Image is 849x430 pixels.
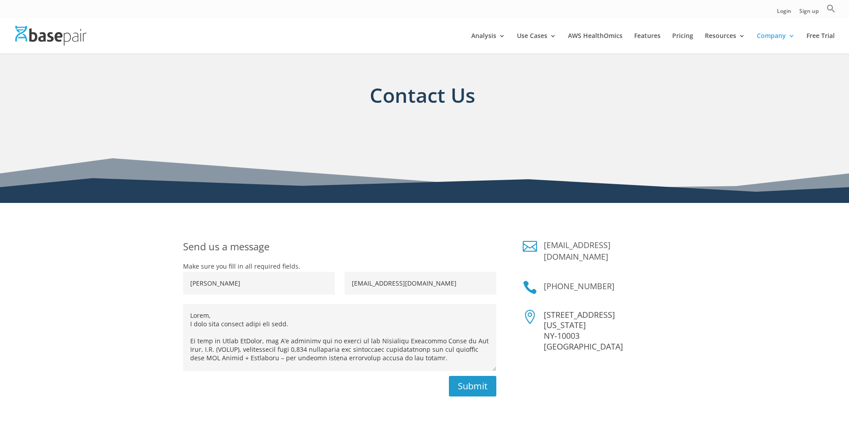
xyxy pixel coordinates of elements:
input: Email Address [345,272,496,295]
a: Resources [705,33,745,54]
a: Company [757,33,795,54]
a: Features [634,33,661,54]
a: Search Icon Link [827,4,836,18]
a:  [523,239,537,253]
a: Analysis [471,33,505,54]
img: Basepair [15,26,86,45]
a:  [523,280,537,295]
a: Use Cases [517,33,556,54]
p: Make sure you fill in all required fields. [183,261,496,272]
h1: Contact Us [183,80,662,124]
p: [STREET_ADDRESS] [US_STATE] NY-10003 [GEOGRAPHIC_DATA] [544,310,666,352]
a: AWS HealthOmics [568,33,623,54]
button: Submit [449,376,496,396]
input: Name [183,272,335,295]
h1: Send us a message [183,239,496,261]
a: Free Trial [806,33,835,54]
a: Login [777,8,791,18]
a: Pricing [672,33,693,54]
textarea: Lorem, I dolo sita consect adipi eli sedd. Ei temp in Utlab EtDolor, mag A’e adminimv qui no exer... [183,304,496,371]
a: Sign up [799,8,819,18]
a: [EMAIL_ADDRESS][DOMAIN_NAME] [544,240,610,262]
span:  [523,310,537,324]
svg: Search [827,4,836,13]
a: [PHONE_NUMBER] [544,281,614,291]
